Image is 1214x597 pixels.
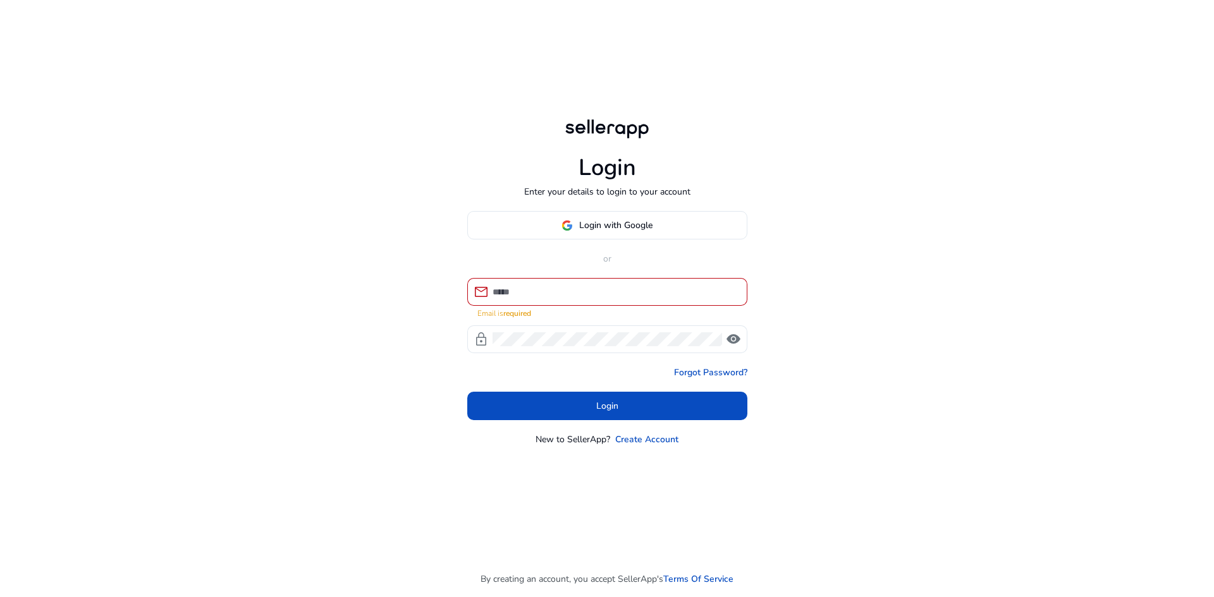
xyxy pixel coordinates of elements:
[726,332,741,347] span: visibility
[524,185,690,198] p: Enter your details to login to your account
[536,433,610,446] p: New to SellerApp?
[467,392,747,420] button: Login
[579,154,636,181] h1: Login
[663,572,733,586] a: Terms Of Service
[596,399,618,413] span: Login
[474,332,489,347] span: lock
[474,284,489,299] span: mail
[503,308,531,318] strong: required
[477,306,737,319] mat-error: Email is
[467,252,747,265] p: or
[615,433,678,446] a: Create Account
[674,366,747,379] a: Forgot Password?
[467,211,747,239] button: Login with Google
[561,220,573,231] img: google-logo.svg
[579,219,653,232] span: Login with Google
